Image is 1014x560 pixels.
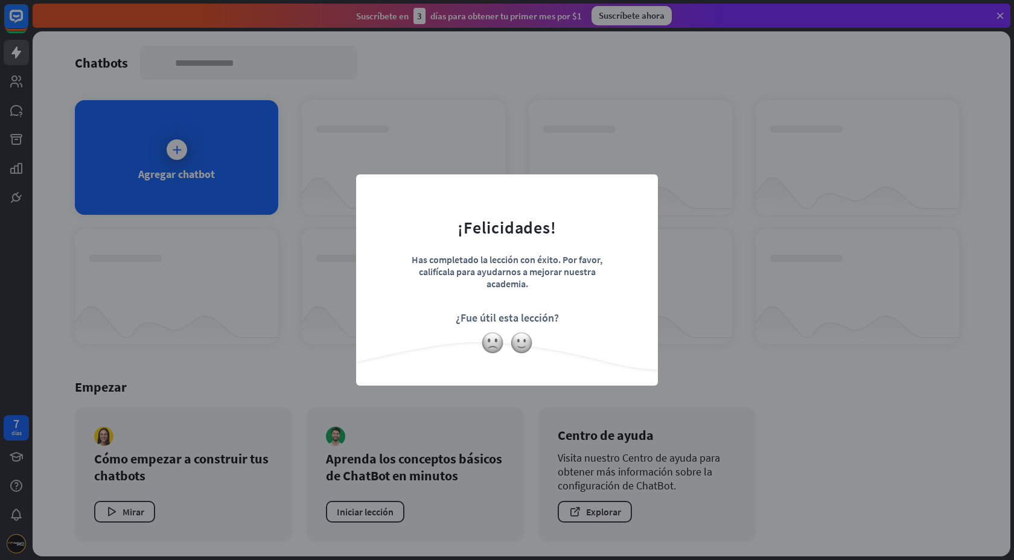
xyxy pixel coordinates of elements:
font: ¿Fue útil esta lección? [456,311,559,325]
img: cara ligeramente fruncida [481,331,504,354]
img: cara ligeramente sonriente [510,331,533,354]
button: Abrir el widget de chat LiveChat [10,5,46,41]
font: Has completado la lección con éxito. Por favor, califícala para ayudarnos a mejorar nuestra acade... [412,253,602,290]
font: ¡Felicidades! [458,217,556,238]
